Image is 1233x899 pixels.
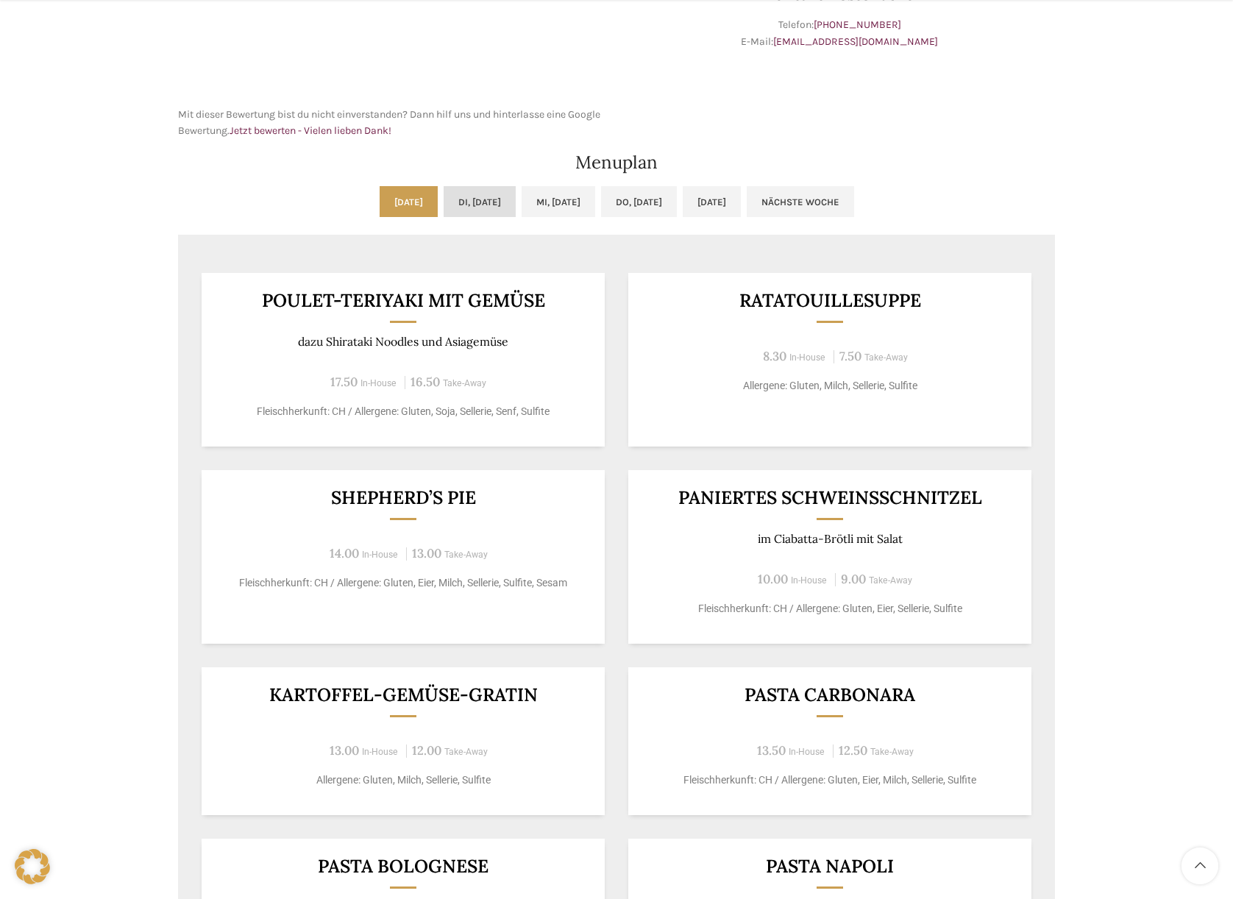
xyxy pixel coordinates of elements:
a: [EMAIL_ADDRESS][DOMAIN_NAME] [773,35,938,48]
span: In-House [791,575,827,586]
span: 10.00 [758,571,788,587]
span: 7.50 [839,348,861,364]
p: Fleischherkunft: CH / Allergene: Gluten, Soja, Sellerie, Senf, Sulfite [220,404,587,419]
p: Mit dieser Bewertung bist du nicht einverstanden? Dann hilf uns und hinterlasse eine Google Bewer... [178,107,609,140]
span: Take-Away [444,550,488,560]
span: Take-Away [444,747,488,757]
h3: Poulet-Teriyaki mit Gemüse [220,291,587,310]
a: Jetzt bewerten - Vielen lieben Dank! [230,124,391,137]
span: 14.00 [330,545,359,561]
span: In-House [360,378,397,388]
span: In-House [789,352,825,363]
p: im Ciabatta-Brötli mit Salat [647,532,1014,546]
h3: Shepherd’s Pie [220,488,587,507]
p: Fleischherkunft: CH / Allergene: Gluten, Eier, Sellerie, Sulfite [647,601,1014,616]
span: In-House [362,550,398,560]
span: In-House [789,747,825,757]
h2: Menuplan [178,154,1055,171]
span: 8.30 [763,348,786,364]
span: 12.50 [839,742,867,758]
a: [DATE] [380,186,438,217]
h3: Ratatouillesuppe [647,291,1014,310]
p: Fleischherkunft: CH / Allergene: Gluten, Eier, Milch, Sellerie, Sulfite [647,772,1014,788]
p: Telefon: E-Mail: [624,17,1055,50]
span: In-House [362,747,398,757]
span: 13.50 [757,742,786,758]
h3: Pasta Bolognese [220,857,587,875]
span: Take-Away [870,747,914,757]
span: Take-Away [869,575,912,586]
span: Take-Away [864,352,908,363]
p: Fleischherkunft: CH / Allergene: Gluten, Eier, Milch, Sellerie, Sulfite, Sesam [220,575,587,591]
h3: Pasta Napoli [647,857,1014,875]
h3: Pasta Carbonara [647,686,1014,704]
a: Do, [DATE] [601,186,677,217]
h3: Paniertes Schweinsschnitzel [647,488,1014,507]
a: [PHONE_NUMBER] [814,18,901,31]
span: 16.50 [411,374,440,390]
span: 17.50 [330,374,358,390]
a: Scroll to top button [1182,848,1218,884]
a: Mi, [DATE] [522,186,595,217]
p: Allergene: Gluten, Milch, Sellerie, Sulfite [220,772,587,788]
span: Take-Away [443,378,486,388]
a: Di, [DATE] [444,186,516,217]
h3: Kartoffel-Gemüse-Gratin [220,686,587,704]
p: dazu Shirataki Noodles und Asiagemüse [220,335,587,349]
span: 9.00 [841,571,866,587]
span: 13.00 [412,545,441,561]
a: [DATE] [683,186,741,217]
span: 13.00 [330,742,359,758]
span: 12.00 [412,742,441,758]
a: Nächste Woche [747,186,854,217]
p: Allergene: Gluten, Milch, Sellerie, Sulfite [647,378,1014,394]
